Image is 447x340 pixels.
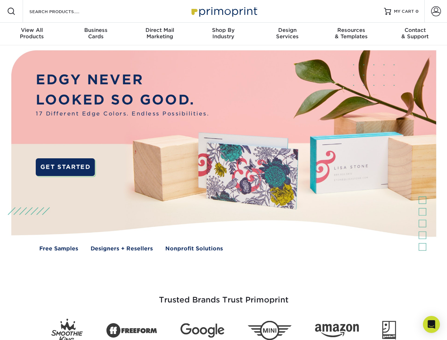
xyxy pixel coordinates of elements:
h3: Trusted Brands Trust Primoprint [17,278,431,313]
iframe: Google Customer Reviews [2,318,60,338]
a: GET STARTED [36,158,95,176]
img: Primoprint [188,4,259,19]
a: Free Samples [39,245,78,253]
span: Design [256,27,319,33]
div: Services [256,27,319,40]
p: EDGY NEVER [36,70,209,90]
a: Contact& Support [383,23,447,45]
div: Open Intercom Messenger [423,316,440,333]
a: Nonprofit Solutions [165,245,223,253]
span: Business [64,27,127,33]
span: Shop By [191,27,255,33]
div: & Templates [319,27,383,40]
a: Resources& Templates [319,23,383,45]
input: SEARCH PRODUCTS..... [29,7,98,16]
a: BusinessCards [64,23,127,45]
img: Google [180,323,224,338]
div: Marketing [128,27,191,40]
a: Designers + Resellers [91,245,153,253]
span: 0 [416,9,419,14]
a: Direct MailMarketing [128,23,191,45]
img: Amazon [315,324,359,338]
div: & Support [383,27,447,40]
img: Goodwill [382,321,396,340]
a: DesignServices [256,23,319,45]
span: Direct Mail [128,27,191,33]
p: LOOKED SO GOOD. [36,90,209,110]
span: Resources [319,27,383,33]
span: 17 Different Edge Colors. Endless Possibilities. [36,110,209,118]
div: Industry [191,27,255,40]
span: Contact [383,27,447,33]
span: MY CART [394,8,414,15]
div: Cards [64,27,127,40]
a: Shop ByIndustry [191,23,255,45]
